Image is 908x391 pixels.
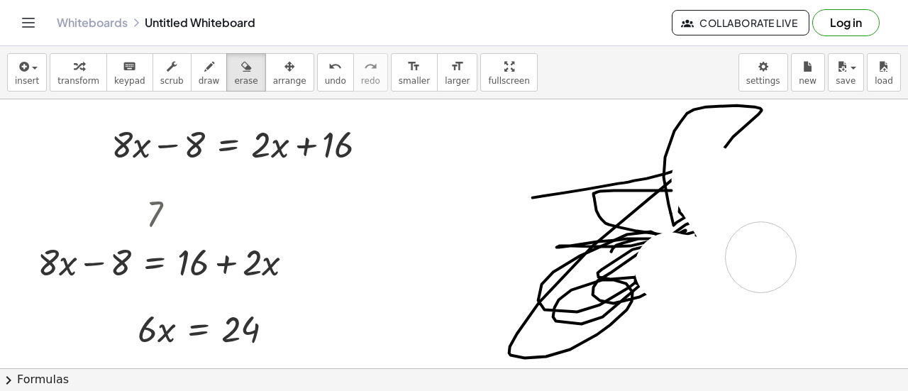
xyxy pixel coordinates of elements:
[738,53,788,92] button: settings
[7,53,47,92] button: insert
[746,76,780,86] span: settings
[226,53,265,92] button: erase
[15,76,39,86] span: insert
[328,58,342,75] i: undo
[799,76,816,86] span: new
[106,53,153,92] button: keyboardkeypad
[391,53,438,92] button: format_sizesmaller
[875,76,893,86] span: load
[364,58,377,75] i: redo
[123,58,136,75] i: keyboard
[488,76,529,86] span: fullscreen
[191,53,228,92] button: draw
[437,53,477,92] button: format_sizelarger
[828,53,864,92] button: save
[791,53,825,92] button: new
[836,76,856,86] span: save
[273,76,306,86] span: arrange
[50,53,107,92] button: transform
[407,58,421,75] i: format_size
[399,76,430,86] span: smaller
[684,16,797,29] span: Collaborate Live
[480,53,537,92] button: fullscreen
[325,76,346,86] span: undo
[867,53,901,92] button: load
[445,76,470,86] span: larger
[57,76,99,86] span: transform
[199,76,220,86] span: draw
[17,11,40,34] button: Toggle navigation
[114,76,145,86] span: keypad
[160,76,184,86] span: scrub
[672,10,809,35] button: Collaborate Live
[57,16,128,30] a: Whiteboards
[353,53,388,92] button: redoredo
[153,53,192,92] button: scrub
[812,9,880,36] button: Log in
[361,76,380,86] span: redo
[265,53,314,92] button: arrange
[450,58,464,75] i: format_size
[317,53,354,92] button: undoundo
[234,76,258,86] span: erase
